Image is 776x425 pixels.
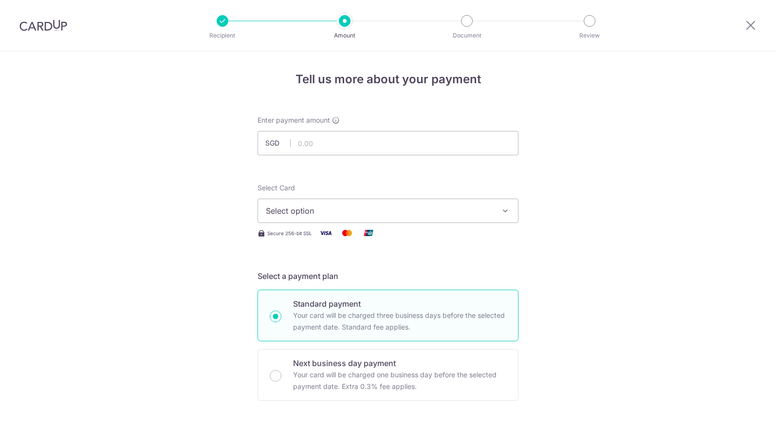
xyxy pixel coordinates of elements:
h5: Select a payment plan [258,270,518,282]
span: Select option [266,205,493,217]
p: Your card will be charged three business days before the selected payment date. Standard fee appl... [293,310,506,333]
p: Document [431,31,503,40]
img: Visa [316,227,335,239]
p: Recipient [186,31,259,40]
h4: Tell us more about your payment [258,71,518,88]
span: SGD [265,138,291,148]
img: CardUp [19,19,67,31]
p: Your card will be charged one business day before the selected payment date. Extra 0.3% fee applies. [293,369,506,392]
span: translation missing: en.payables.payment_networks.credit_card.summary.labels.select_card [258,184,295,192]
p: Review [554,31,626,40]
span: Secure 256-bit SSL [267,229,312,237]
img: Union Pay [359,227,378,239]
p: Amount [309,31,381,40]
input: 0.00 [258,131,518,155]
img: Mastercard [337,227,357,239]
p: Next business day payment [293,357,506,369]
button: Select option [258,199,518,223]
span: Enter payment amount [258,115,330,125]
p: Standard payment [293,298,506,310]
